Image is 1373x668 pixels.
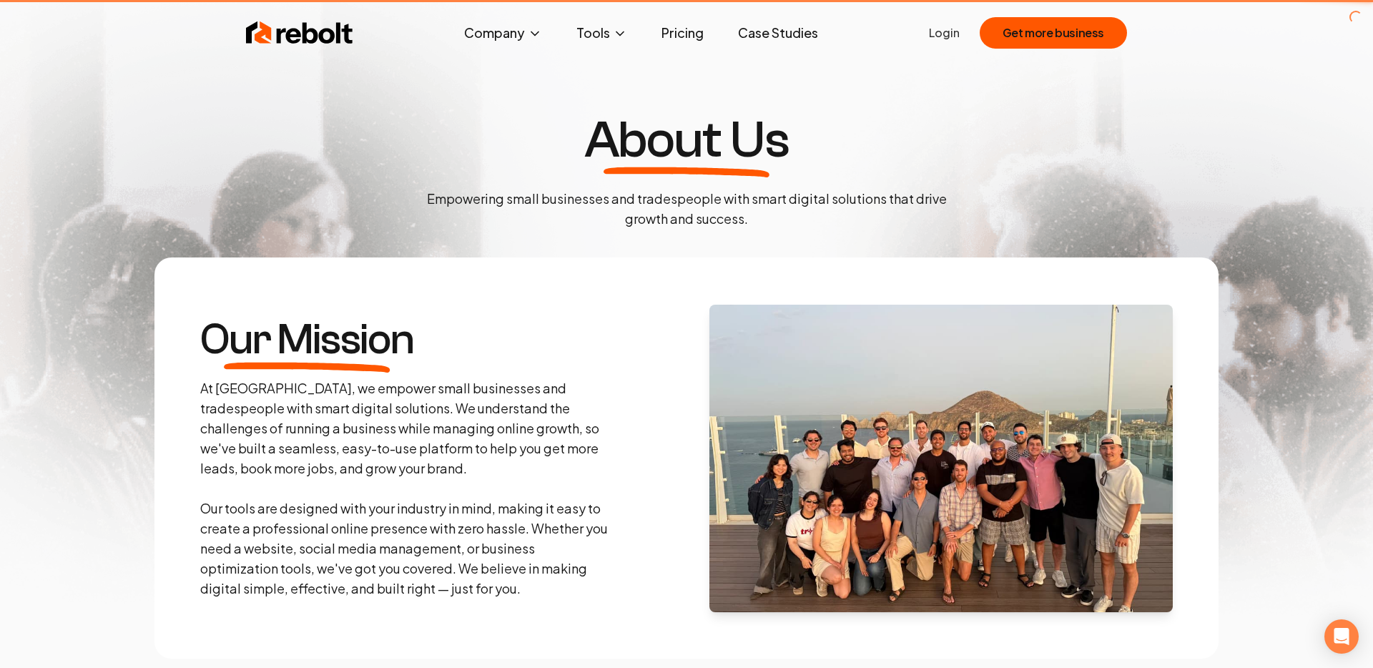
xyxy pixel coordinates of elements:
a: Pricing [650,19,715,47]
p: Empowering small businesses and tradespeople with smart digital solutions that drive growth and s... [415,189,958,229]
div: Open Intercom Messenger [1324,619,1359,654]
img: About [709,305,1173,612]
h1: About Us [584,114,789,166]
button: Tools [565,19,639,47]
h3: Our Mission [200,318,414,361]
a: Case Studies [727,19,830,47]
a: Login [929,24,960,41]
img: Rebolt Logo [246,19,353,47]
p: At [GEOGRAPHIC_DATA], we empower small businesses and tradespeople with smart digital solutions. ... [200,378,612,599]
button: Get more business [980,17,1127,49]
button: Company [453,19,553,47]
